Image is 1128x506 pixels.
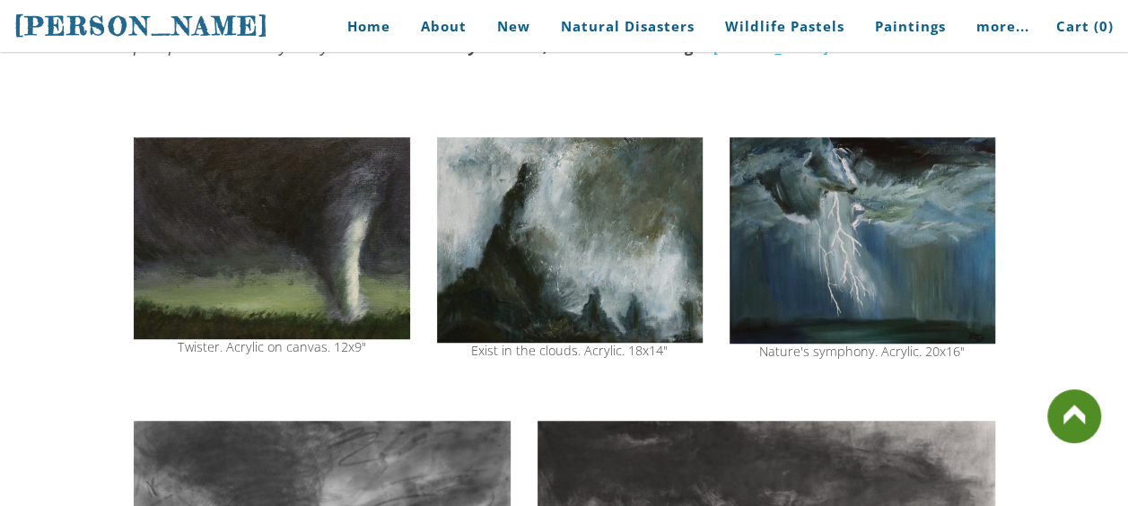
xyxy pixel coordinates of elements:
[1043,6,1114,47] a: Cart (0)
[484,6,544,47] a: New
[730,345,995,358] div: Nature's symphony. Acrylic. 20x16"
[14,9,269,43] a: [PERSON_NAME]
[861,6,959,47] a: Paintings
[730,137,995,344] img: lightning painting
[134,137,410,339] img: twister
[14,11,269,41] span: [PERSON_NAME]
[1099,17,1108,35] span: 0
[407,6,480,47] a: About
[963,6,1043,47] a: more...
[437,137,703,343] img: clouds over mountains
[134,341,410,353] div: Twister. Acrylic on canvas. 12x9"
[437,345,703,357] div: Exist in the clouds. Acrylic. 18x14"
[320,6,404,47] a: Home
[712,6,858,47] a: Wildlife Pastels
[547,6,708,47] a: Natural Disasters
